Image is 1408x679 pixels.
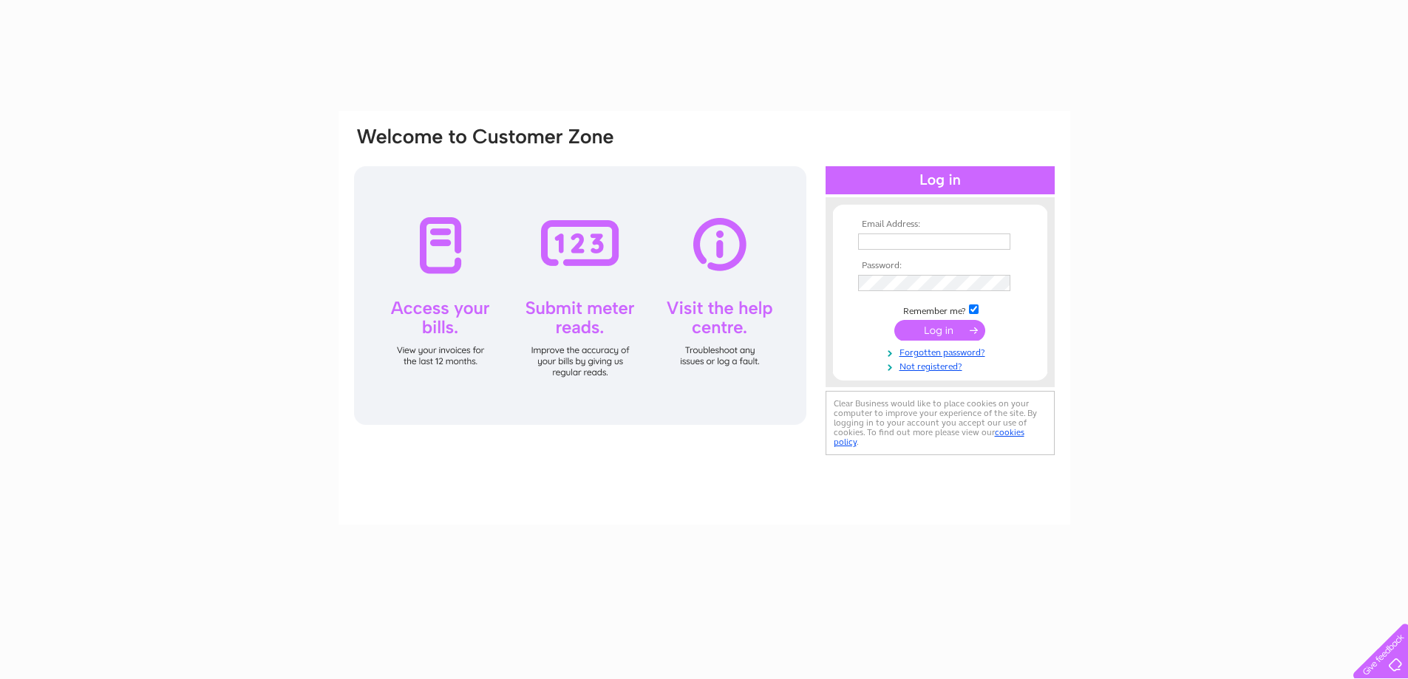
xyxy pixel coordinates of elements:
[858,358,1026,372] a: Not registered?
[858,344,1026,358] a: Forgotten password?
[854,302,1026,317] td: Remember me?
[854,219,1026,230] th: Email Address:
[854,261,1026,271] th: Password:
[826,391,1055,455] div: Clear Business would like to place cookies on your computer to improve your experience of the sit...
[894,320,985,341] input: Submit
[834,427,1024,447] a: cookies policy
